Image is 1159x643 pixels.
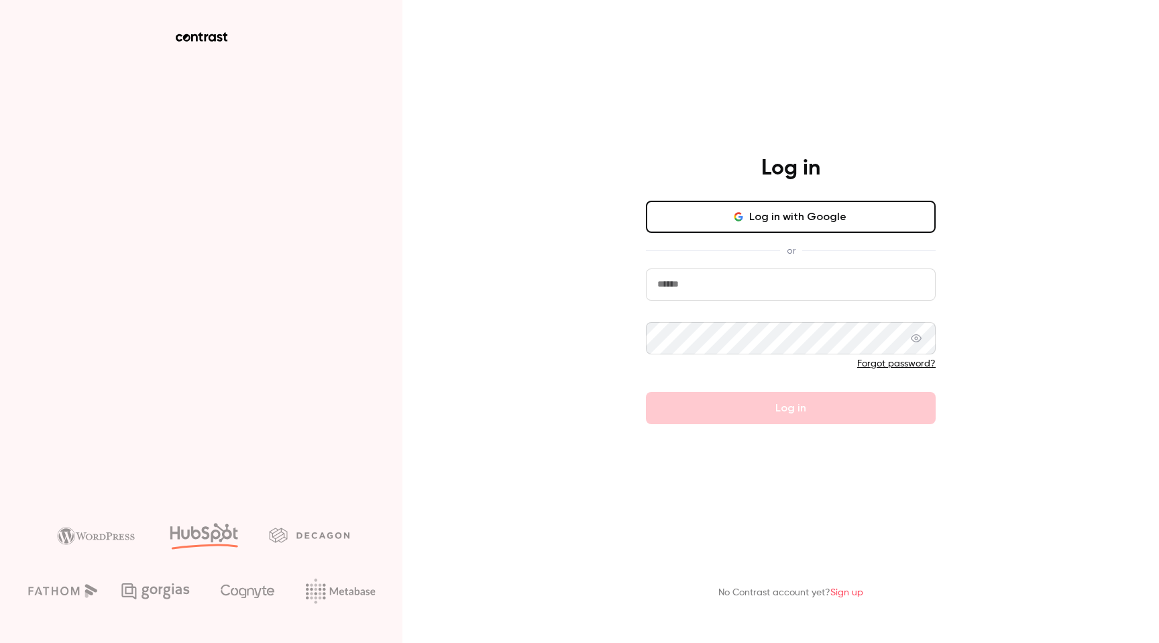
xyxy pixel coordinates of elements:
[761,155,820,182] h4: Log in
[830,588,863,597] a: Sign up
[646,201,936,233] button: Log in with Google
[718,586,863,600] p: No Contrast account yet?
[857,359,936,368] a: Forgot password?
[780,244,802,258] span: or
[269,528,349,542] img: decagon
